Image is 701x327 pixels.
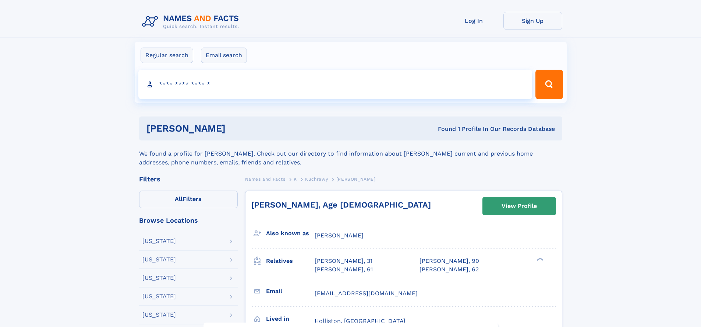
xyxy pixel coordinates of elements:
[245,174,286,184] a: Names and Facts
[336,177,376,182] span: [PERSON_NAME]
[146,124,332,133] h1: [PERSON_NAME]
[305,177,328,182] span: Kuchrawy
[142,275,176,281] div: [US_STATE]
[315,265,373,274] a: [PERSON_NAME], 61
[266,285,315,298] h3: Email
[139,140,562,167] div: We found a profile for [PERSON_NAME]. Check out our directory to find information about [PERSON_N...
[139,191,238,208] label: Filters
[175,195,183,202] span: All
[535,70,563,99] button: Search Button
[315,290,418,297] span: [EMAIL_ADDRESS][DOMAIN_NAME]
[535,257,544,262] div: ❯
[503,12,562,30] a: Sign Up
[315,257,372,265] a: [PERSON_NAME], 31
[266,313,315,325] h3: Lived in
[483,197,556,215] a: View Profile
[142,293,176,299] div: [US_STATE]
[139,12,245,32] img: Logo Names and Facts
[142,257,176,262] div: [US_STATE]
[419,265,479,274] a: [PERSON_NAME], 62
[445,12,503,30] a: Log In
[502,198,537,215] div: View Profile
[141,48,193,63] label: Regular search
[139,217,238,224] div: Browse Locations
[201,48,247,63] label: Email search
[138,70,532,99] input: search input
[251,200,431,209] a: [PERSON_NAME], Age [DEMOGRAPHIC_DATA]
[294,177,297,182] span: K
[142,238,176,244] div: [US_STATE]
[315,232,364,239] span: [PERSON_NAME]
[139,176,238,182] div: Filters
[266,227,315,240] h3: Also known as
[305,174,328,184] a: Kuchrawy
[266,255,315,267] h3: Relatives
[315,317,406,324] span: Holliston, [GEOGRAPHIC_DATA]
[332,125,555,133] div: Found 1 Profile In Our Records Database
[142,312,176,318] div: [US_STATE]
[294,174,297,184] a: K
[419,257,479,265] a: [PERSON_NAME], 90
